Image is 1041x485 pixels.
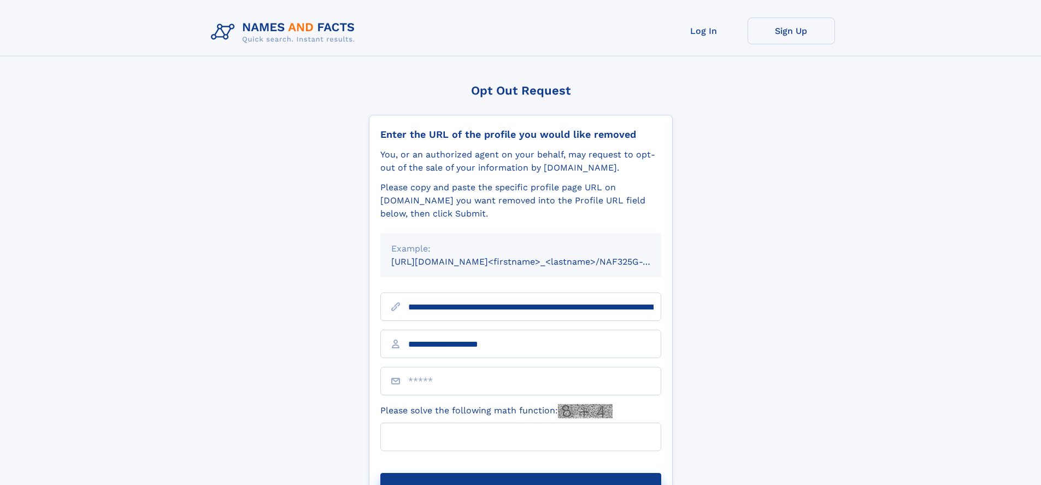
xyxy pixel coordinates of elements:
[380,128,661,141] div: Enter the URL of the profile you would like removed
[380,181,661,220] div: Please copy and paste the specific profile page URL on [DOMAIN_NAME] you want removed into the Pr...
[207,17,364,47] img: Logo Names and Facts
[660,17,748,44] a: Log In
[380,404,613,418] label: Please solve the following math function:
[391,256,682,267] small: [URL][DOMAIN_NAME]<firstname>_<lastname>/NAF325G-xxxxxxxx
[391,242,650,255] div: Example:
[369,84,673,97] div: Opt Out Request
[748,17,835,44] a: Sign Up
[380,148,661,174] div: You, or an authorized agent on your behalf, may request to opt-out of the sale of your informatio...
